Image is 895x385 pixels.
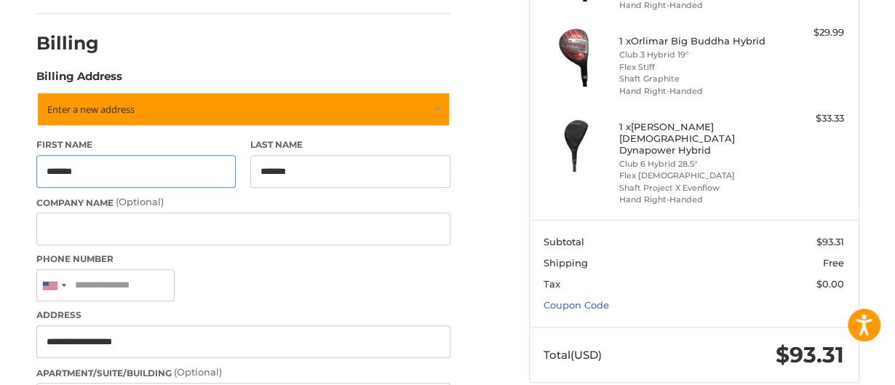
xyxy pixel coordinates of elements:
[36,68,122,92] legend: Billing Address
[36,365,450,380] label: Apartment/Suite/Building
[618,158,765,170] li: Club 6 Hybrid 28.5°
[769,111,844,126] div: $33.33
[544,348,602,362] span: Total (USD)
[618,49,765,61] li: Club 3 Hybrid 19°
[36,309,450,322] label: Address
[250,138,450,151] label: Last Name
[618,35,765,47] h4: 1 x Orlimar Big Buddha Hybrid
[618,121,765,156] h4: 1 x [PERSON_NAME] [DEMOGRAPHIC_DATA] Dynapower Hybrid
[618,194,765,206] li: Hand Right-Handed
[618,61,765,74] li: Flex Stiff
[618,85,765,98] li: Hand Right-Handed
[37,270,71,301] div: United States: +1
[174,366,222,378] small: (Optional)
[36,32,122,55] h2: Billing
[36,195,450,210] label: Company Name
[116,196,164,207] small: (Optional)
[36,253,450,266] label: Phone Number
[36,138,236,151] label: First Name
[816,236,844,247] span: $93.31
[544,278,560,290] span: Tax
[544,236,584,247] span: Subtotal
[618,182,765,194] li: Shaft Project X Evenflow
[47,103,135,116] span: Enter a new address
[618,73,765,85] li: Shaft Graphite
[776,341,844,368] span: $93.31
[816,278,844,290] span: $0.00
[36,92,450,127] a: Enter or select a different address
[769,25,844,40] div: $29.99
[544,299,609,311] a: Coupon Code
[823,257,844,269] span: Free
[618,170,765,182] li: Flex [DEMOGRAPHIC_DATA]
[544,257,588,269] span: Shipping
[775,346,895,385] iframe: Google Customer Reviews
